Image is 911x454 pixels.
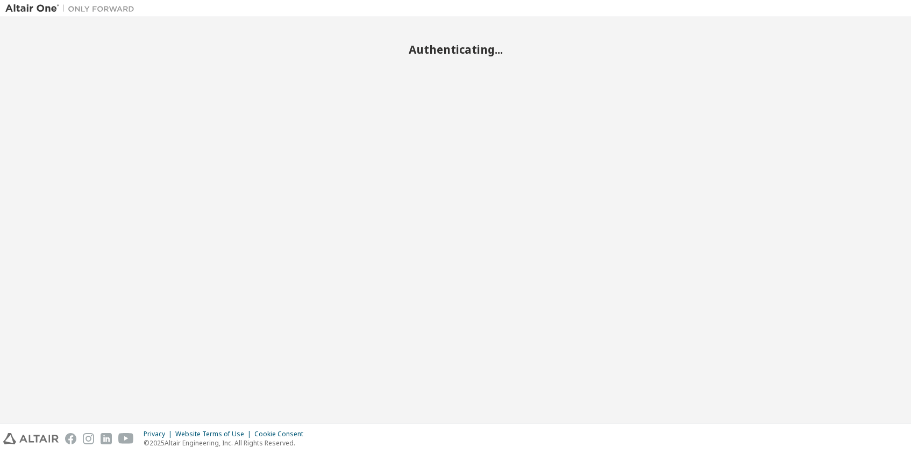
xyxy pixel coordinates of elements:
[83,433,94,444] img: instagram.svg
[3,433,59,444] img: altair_logo.svg
[65,433,76,444] img: facebook.svg
[5,42,906,56] h2: Authenticating...
[144,430,175,438] div: Privacy
[144,438,310,448] p: © 2025 Altair Engineering, Inc. All Rights Reserved.
[118,433,134,444] img: youtube.svg
[5,3,140,14] img: Altair One
[175,430,254,438] div: Website Terms of Use
[254,430,310,438] div: Cookie Consent
[101,433,112,444] img: linkedin.svg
